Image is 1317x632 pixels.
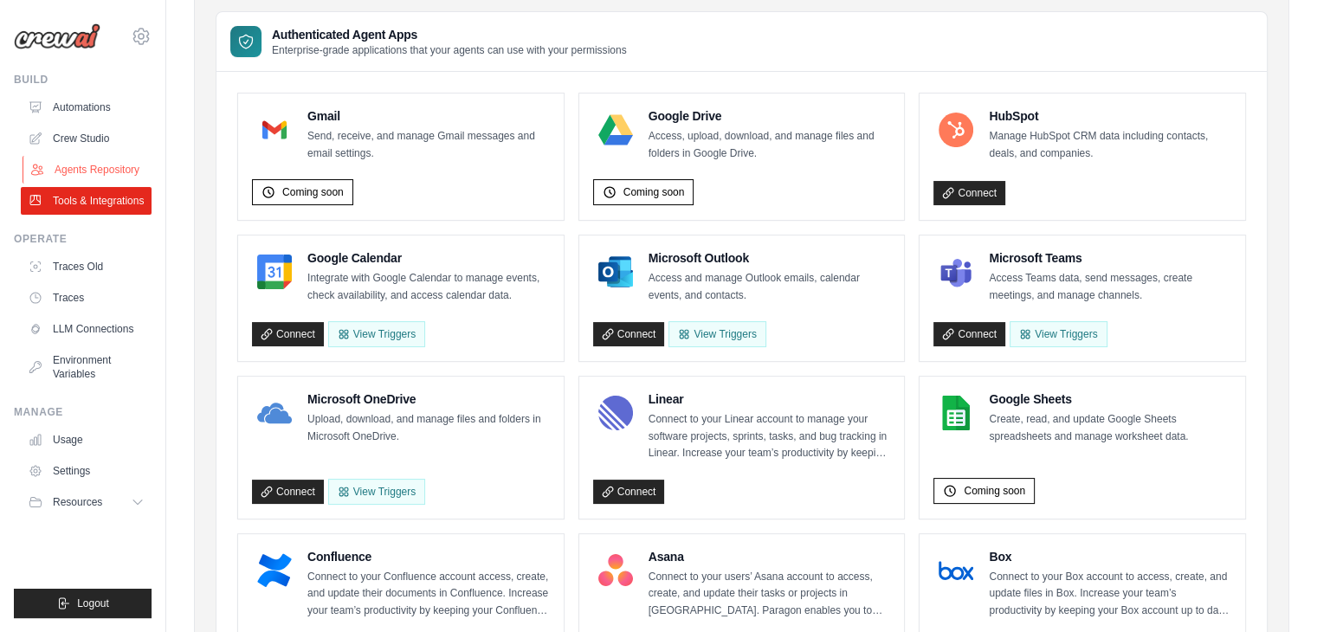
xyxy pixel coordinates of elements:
[257,113,292,147] img: Gmail Logo
[21,125,152,152] a: Crew Studio
[21,284,152,312] a: Traces
[257,255,292,289] img: Google Calendar Logo
[21,346,152,388] a: Environment Variables
[307,390,550,408] h4: Microsoft OneDrive
[14,73,152,87] div: Build
[649,569,891,620] p: Connect to your users’ Asana account to access, create, and update their tasks or projects in [GE...
[649,107,891,125] h4: Google Drive
[939,553,973,588] img: Box Logo
[272,43,627,57] p: Enterprise-grade applications that your agents can use with your permissions
[21,94,152,121] a: Automations
[14,232,152,246] div: Operate
[989,107,1231,125] h4: HubSpot
[939,255,973,289] img: Microsoft Teams Logo
[21,187,152,215] a: Tools & Integrations
[257,553,292,588] img: Confluence Logo
[598,255,633,289] img: Microsoft Outlook Logo
[307,569,550,620] p: Connect to your Confluence account access, create, and update their documents in Confluence. Incr...
[989,390,1231,408] h4: Google Sheets
[623,185,685,199] span: Coming soon
[252,480,324,504] a: Connect
[939,113,973,147] img: HubSpot Logo
[593,480,665,504] a: Connect
[252,322,324,346] a: Connect
[328,321,425,347] button: View Triggers
[668,321,765,347] : View Triggers
[989,270,1231,304] p: Access Teams data, send messages, create meetings, and manage channels.
[14,589,152,618] button: Logout
[307,411,550,445] p: Upload, download, and manage files and folders in Microsoft OneDrive.
[21,457,152,485] a: Settings
[989,569,1231,620] p: Connect to your Box account to access, create, and update files in Box. Increase your team’s prod...
[649,249,891,267] h4: Microsoft Outlook
[282,185,344,199] span: Coming soon
[77,597,109,610] span: Logout
[989,548,1231,565] h4: Box
[21,426,152,454] a: Usage
[257,396,292,430] img: Microsoft OneDrive Logo
[23,156,153,184] a: Agents Repository
[964,484,1025,498] span: Coming soon
[598,113,633,147] img: Google Drive Logo
[272,26,627,43] h3: Authenticated Agent Apps
[14,23,100,49] img: Logo
[21,315,152,343] a: LLM Connections
[307,249,550,267] h4: Google Calendar
[1010,321,1107,347] : View Triggers
[649,128,891,162] p: Access, upload, download, and manage files and folders in Google Drive.
[989,128,1231,162] p: Manage HubSpot CRM data including contacts, deals, and companies.
[307,270,550,304] p: Integrate with Google Calendar to manage events, check availability, and access calendar data.
[14,405,152,419] div: Manage
[933,322,1005,346] a: Connect
[649,270,891,304] p: Access and manage Outlook emails, calendar events, and contacts.
[939,396,973,430] img: Google Sheets Logo
[307,548,550,565] h4: Confluence
[21,253,152,281] a: Traces Old
[989,411,1231,445] p: Create, read, and update Google Sheets spreadsheets and manage worksheet data.
[598,553,633,588] img: Asana Logo
[307,107,550,125] h4: Gmail
[328,479,425,505] : View Triggers
[649,390,891,408] h4: Linear
[307,128,550,162] p: Send, receive, and manage Gmail messages and email settings.
[649,411,891,462] p: Connect to your Linear account to manage your software projects, sprints, tasks, and bug tracking...
[53,495,102,509] span: Resources
[933,181,1005,205] a: Connect
[649,548,891,565] h4: Asana
[21,488,152,516] button: Resources
[989,249,1231,267] h4: Microsoft Teams
[593,322,665,346] a: Connect
[598,396,633,430] img: Linear Logo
